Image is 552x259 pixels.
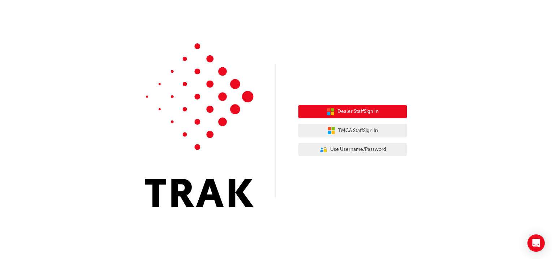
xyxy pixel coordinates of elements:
[145,43,254,207] img: Trak
[298,105,407,119] button: Dealer StaffSign In
[337,107,379,116] span: Dealer Staff Sign In
[338,127,378,135] span: TMCA Staff Sign In
[298,124,407,137] button: TMCA StaffSign In
[527,234,545,252] div: Open Intercom Messenger
[330,145,386,154] span: Use Username/Password
[298,143,407,157] button: Use Username/Password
